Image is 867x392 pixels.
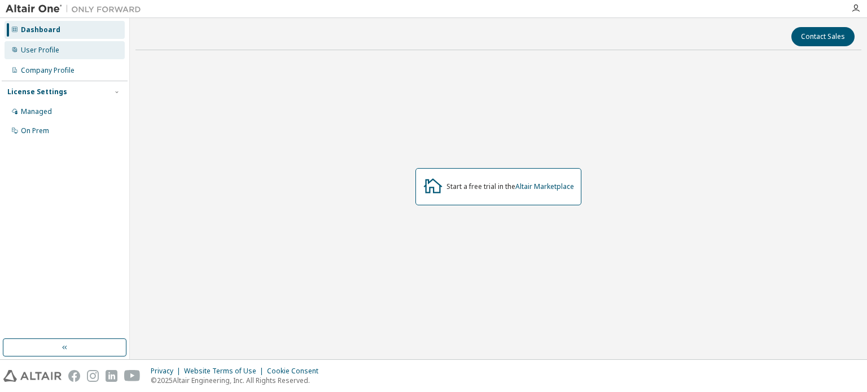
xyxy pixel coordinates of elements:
p: © 2025 Altair Engineering, Inc. All Rights Reserved. [151,376,325,385]
img: linkedin.svg [106,370,117,382]
div: Managed [21,107,52,116]
div: Start a free trial in the [446,182,574,191]
div: Cookie Consent [267,367,325,376]
button: Contact Sales [791,27,855,46]
div: License Settings [7,87,67,96]
img: instagram.svg [87,370,99,382]
div: Privacy [151,367,184,376]
img: altair_logo.svg [3,370,62,382]
div: Website Terms of Use [184,367,267,376]
div: On Prem [21,126,49,135]
img: facebook.svg [68,370,80,382]
div: User Profile [21,46,59,55]
div: Dashboard [21,25,60,34]
a: Altair Marketplace [515,182,574,191]
img: youtube.svg [124,370,141,382]
img: Altair One [6,3,147,15]
div: Company Profile [21,66,75,75]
